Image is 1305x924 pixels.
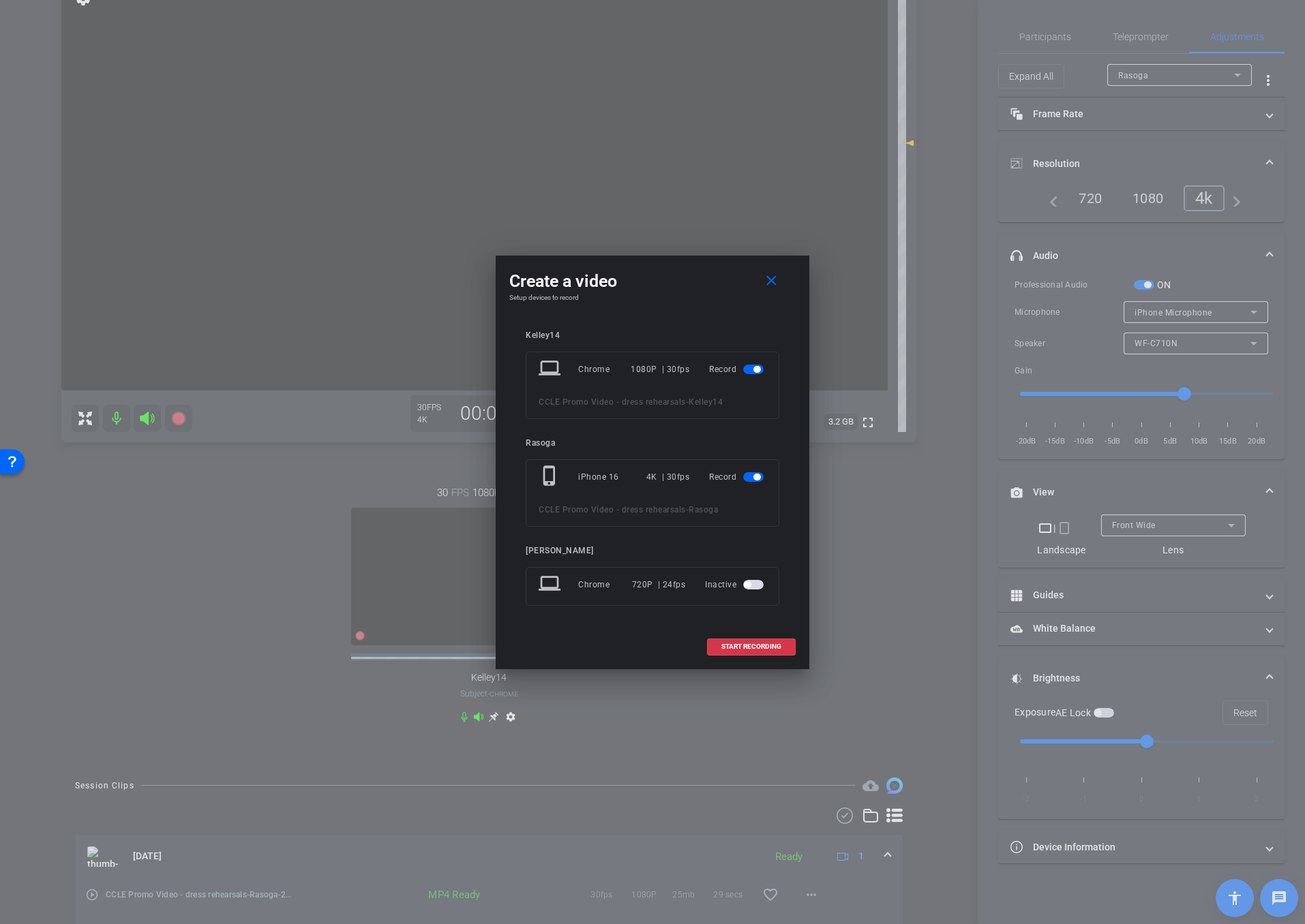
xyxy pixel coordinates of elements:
[526,546,779,556] div: [PERSON_NAME]
[578,357,631,382] div: Chrome
[539,357,563,382] mat-icon: laptop
[689,505,718,514] span: Rasoga
[509,294,796,302] h4: Setup devices to record
[632,572,686,597] div: 720P | 24fps
[709,357,766,382] div: Record
[509,269,796,294] div: Create a video
[689,397,723,407] span: Kelley14
[686,397,689,407] span: -
[539,505,686,514] span: CCLE Promo Video - dress rehearsals
[721,643,781,650] span: START RECORDING
[539,397,686,407] span: CCLE Promo Video - dress rehearsals
[526,438,779,448] div: Rasoga
[578,572,632,597] div: Chrome
[526,330,779,341] div: Kelley14
[539,465,563,489] mat-icon: phone_iphone
[578,465,646,489] div: iPhone 16
[631,357,689,382] div: 1080P | 30fps
[705,572,766,597] div: Inactive
[646,465,690,489] div: 4K | 30fps
[539,572,563,597] mat-icon: laptop
[707,638,796,656] button: START RECORDING
[763,273,780,290] mat-icon: close
[686,505,689,514] span: -
[709,465,766,489] div: Record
